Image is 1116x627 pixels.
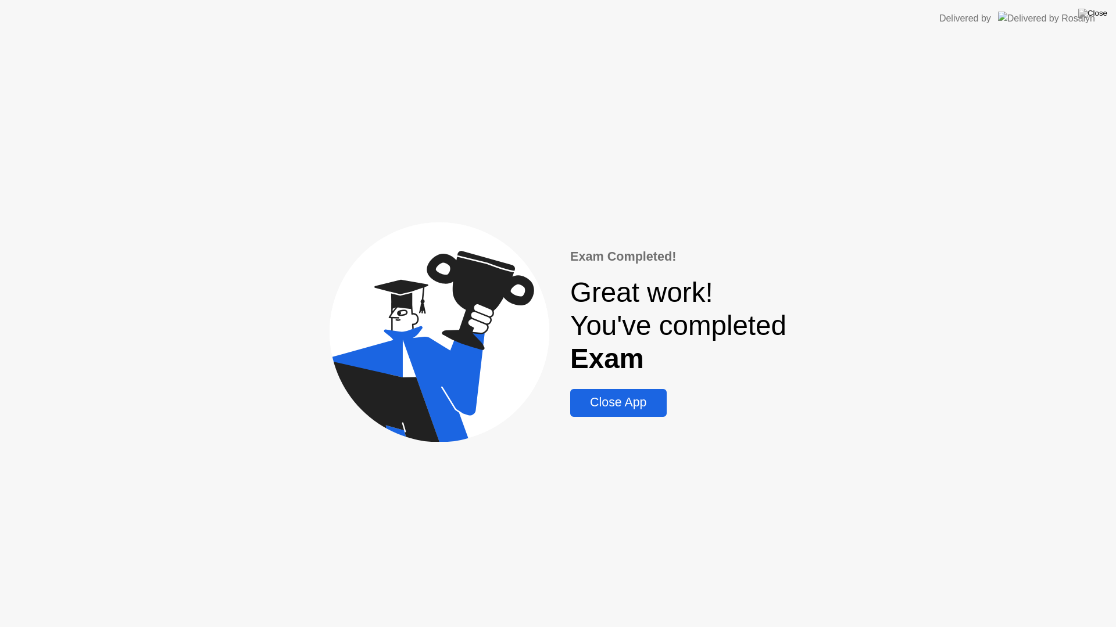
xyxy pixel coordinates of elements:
img: Close [1078,9,1107,18]
div: Exam Completed! [570,247,786,266]
div: Great work! You've completed [570,276,786,375]
div: Delivered by [939,12,991,26]
b: Exam [570,343,644,374]
button: Close App [570,389,666,417]
img: Delivered by Rosalyn [998,12,1095,25]
div: Close App [574,395,663,410]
